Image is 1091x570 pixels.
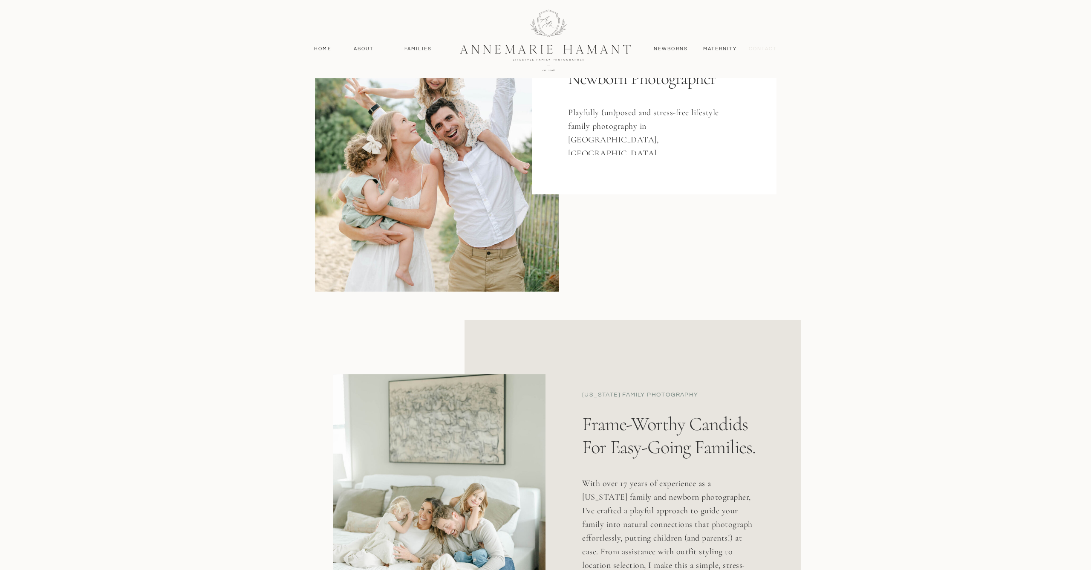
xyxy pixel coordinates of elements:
a: About [351,45,376,53]
p: Frame-worthy candids for easy-going families. [582,413,762,462]
a: MAternity [703,45,736,53]
h3: Playfully (un)posed and stress-free lifestyle family photography in [GEOGRAPHIC_DATA], [GEOGRAPHI... [568,106,729,155]
a: Home [310,45,335,53]
a: Families [399,45,437,53]
a: contact [744,45,781,53]
h2: [US_STATE] family Photography [582,391,787,402]
a: Newborns [650,45,691,53]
